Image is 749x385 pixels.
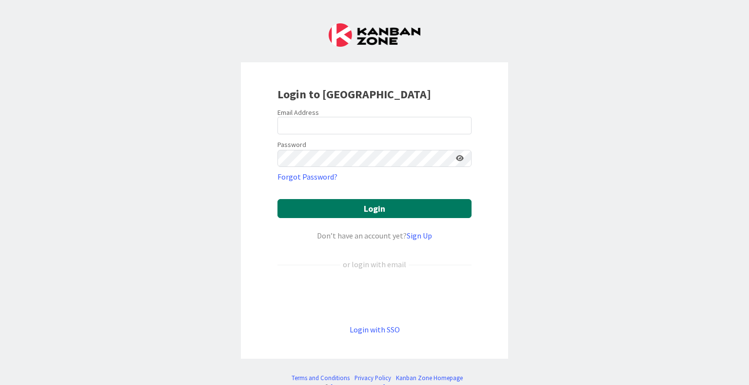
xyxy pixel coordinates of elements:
[292,373,350,383] a: Terms and Conditions
[277,108,319,117] label: Email Address
[350,325,400,334] a: Login with SSO
[277,87,431,102] b: Login to [GEOGRAPHIC_DATA]
[340,258,409,270] div: or login with email
[277,171,337,183] a: Forgot Password?
[355,373,391,383] a: Privacy Policy
[407,231,432,240] a: Sign Up
[277,140,306,150] label: Password
[396,373,463,383] a: Kanban Zone Homepage
[277,199,472,218] button: Login
[329,23,420,47] img: Kanban Zone
[277,230,472,241] div: Don’t have an account yet?
[273,286,476,308] iframe: Kirjaudu Google-tilillä -painike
